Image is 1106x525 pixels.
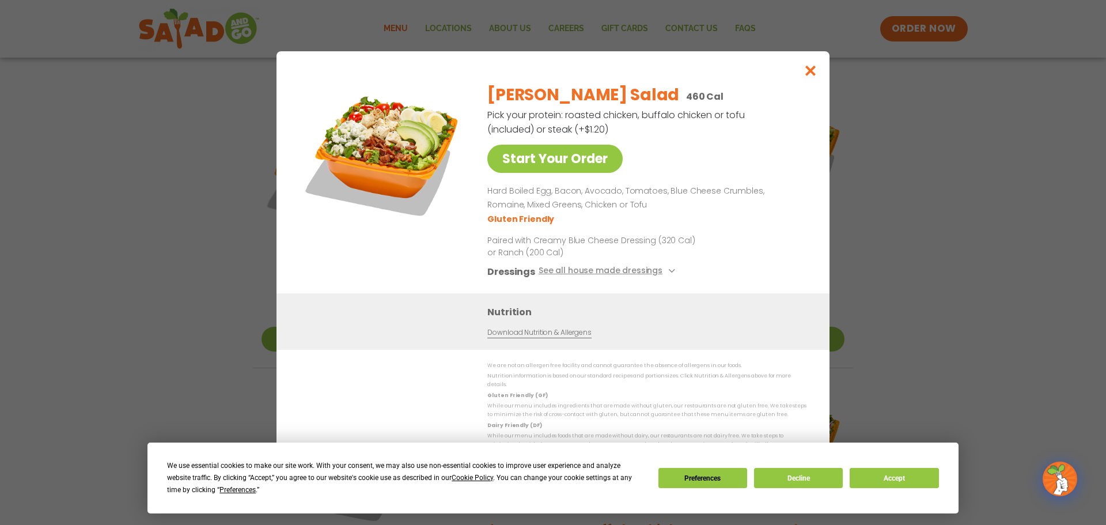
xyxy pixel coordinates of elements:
p: Pick your protein: roasted chicken, buffalo chicken or tofu (included) or steak (+$1.20) [487,108,747,137]
span: Preferences [219,486,256,494]
p: While our menu includes ingredients that are made without gluten, our restaurants are not gluten ... [487,402,806,420]
h3: Dressings [487,264,535,278]
p: Nutrition information is based on our standard recipes and portion sizes. Click Nutrition & Aller... [487,372,806,390]
p: While our menu includes foods that are made without dairy, our restaurants are not dairy free. We... [487,432,806,450]
h2: [PERSON_NAME] Salad [487,83,679,107]
img: wpChatIcon [1044,463,1076,495]
button: Close modal [792,51,829,90]
p: Paired with Creamy Blue Cheese Dressing (320 Cal) or Ranch (200 Cal) [487,234,700,258]
strong: Gluten Friendly (GF) [487,391,547,398]
button: Decline [754,468,843,488]
p: Hard Boiled Egg, Bacon, Avocado, Tomatoes, Blue Cheese Crumbles, Romaine, Mixed Greens, Chicken o... [487,184,802,212]
div: We use essential cookies to make our site work. With your consent, we may also use non-essential ... [167,460,644,496]
span: Cookie Policy [452,474,493,482]
p: 460 Cal [686,89,724,104]
p: We are not an allergen free facility and cannot guarantee the absence of allergens in our foods. [487,361,806,370]
li: Gluten Friendly [487,213,556,225]
a: Start Your Order [487,145,623,173]
div: Cookie Consent Prompt [147,443,959,513]
button: Preferences [658,468,747,488]
a: Download Nutrition & Allergens [487,327,591,338]
button: See all house made dressings [539,264,679,278]
strong: Dairy Friendly (DF) [487,421,541,428]
h3: Nutrition [487,304,812,319]
img: Featured product photo for Cobb Salad [302,74,464,236]
button: Accept [850,468,938,488]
